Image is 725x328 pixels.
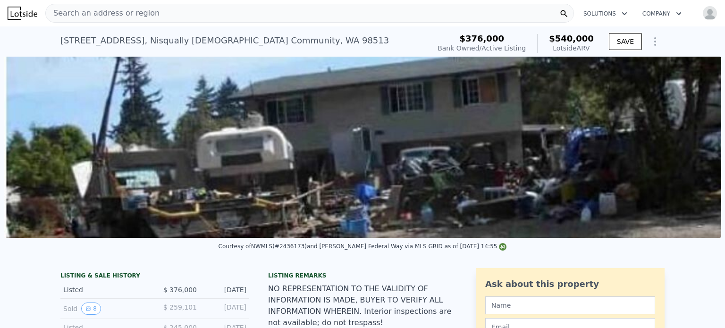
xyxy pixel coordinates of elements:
[268,272,457,279] div: Listing remarks
[4,57,721,238] img: Sale: 169742617 Parcel: 97060278
[438,44,481,52] span: Bank Owned /
[485,296,655,314] input: Name
[499,243,506,251] img: NWMLS Logo
[46,8,160,19] span: Search an address or region
[609,33,642,50] button: SAVE
[63,285,147,294] div: Listed
[481,44,526,52] span: Active Listing
[459,34,504,43] span: $376,000
[63,303,147,315] div: Sold
[8,7,37,20] img: Lotside
[163,286,197,294] span: $ 376,000
[60,272,249,281] div: LISTING & SALE HISTORY
[60,34,389,47] div: [STREET_ADDRESS] , Nisqually [DEMOGRAPHIC_DATA] Community , WA 98513
[576,5,635,22] button: Solutions
[204,285,246,294] div: [DATE]
[163,303,197,311] span: $ 259,101
[81,303,101,315] button: View historical data
[635,5,689,22] button: Company
[702,6,717,21] img: avatar
[549,34,594,43] span: $540,000
[646,32,665,51] button: Show Options
[219,243,507,250] div: Courtesy of NWMLS (#2436173) and [PERSON_NAME] Federal Way via MLS GRID as of [DATE] 14:55
[549,43,594,53] div: Lotside ARV
[485,278,655,291] div: Ask about this property
[204,303,246,315] div: [DATE]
